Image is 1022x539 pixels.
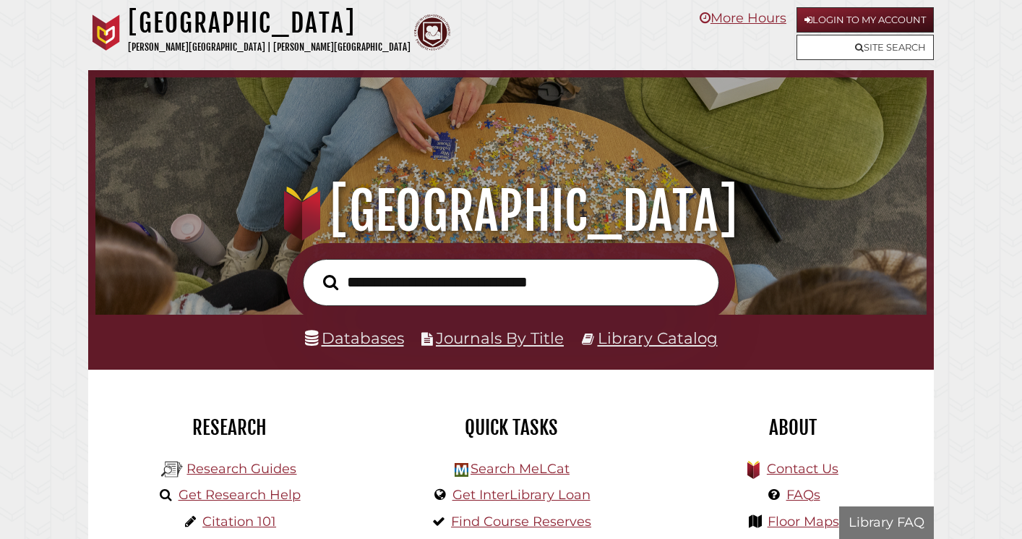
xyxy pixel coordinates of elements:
a: Databases [305,328,404,347]
a: Journals By Title [436,328,564,347]
a: Research Guides [186,461,296,477]
a: Search MeLCat [471,461,570,477]
a: Floor Maps [768,514,839,530]
button: Search [316,271,345,294]
i: Search [323,274,338,291]
a: More Hours [700,10,786,26]
img: Calvin Theological Seminary [414,14,450,51]
a: Login to My Account [796,7,934,33]
a: Site Search [796,35,934,60]
h2: Quick Tasks [381,415,641,440]
a: FAQs [786,487,820,503]
img: Hekman Library Logo [161,459,183,480]
h1: [GEOGRAPHIC_DATA] [128,7,411,39]
h1: [GEOGRAPHIC_DATA] [111,179,911,243]
a: Get InterLibrary Loan [452,487,591,503]
p: [PERSON_NAME][GEOGRAPHIC_DATA] | [PERSON_NAME][GEOGRAPHIC_DATA] [128,39,411,56]
h2: Research [99,415,359,440]
h2: About [663,415,923,440]
a: Citation 101 [202,514,276,530]
a: Contact Us [767,461,838,477]
a: Find Course Reserves [451,514,591,530]
img: Hekman Library Logo [455,463,468,477]
a: Library Catalog [598,328,718,347]
img: Calvin University [88,14,124,51]
a: Get Research Help [179,487,301,503]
